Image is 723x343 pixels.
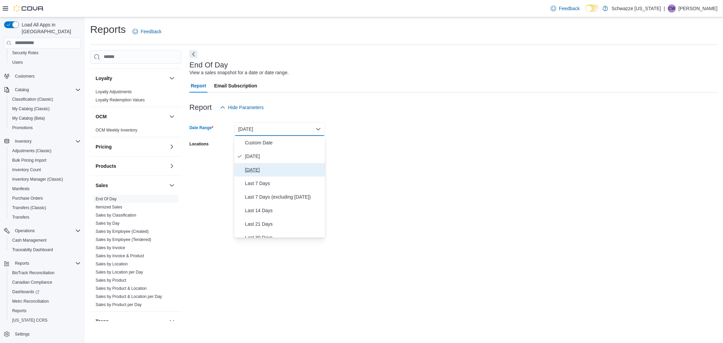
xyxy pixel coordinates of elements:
[12,227,38,235] button: Operations
[12,299,49,304] span: Metrc Reconciliation
[9,278,55,286] a: Canadian Compliance
[7,58,83,67] button: Users
[96,237,151,242] span: Sales by Employee (Tendered)
[12,60,23,65] span: Users
[96,75,112,82] h3: Loyalty
[9,246,81,254] span: Traceabilty Dashboard
[228,104,264,111] span: Hide Parameters
[9,297,81,305] span: Metrc Reconciliation
[96,318,166,325] button: Taxes
[217,101,266,114] button: Hide Parameters
[1,226,83,236] button: Operations
[12,318,47,323] span: [US_STATE] CCRS
[189,141,209,147] label: Locations
[9,297,52,305] a: Metrc Reconciliation
[7,245,83,255] button: Traceabilty Dashboard
[7,268,83,278] button: BioTrack Reconciliation
[96,245,125,250] a: Sales by Invoice
[12,186,29,191] span: Manifests
[12,280,52,285] span: Canadian Compliance
[90,88,181,107] div: Loyalty
[96,89,132,94] a: Loyalty Adjustments
[12,289,39,295] span: Dashboards
[130,25,164,38] a: Feedback
[679,4,718,13] p: [PERSON_NAME]
[96,89,132,95] span: Loyalty Adjustments
[96,213,136,218] a: Sales by Classification
[12,50,38,56] span: Security Roles
[7,278,83,287] button: Canadian Compliance
[9,213,32,221] a: Transfers
[9,166,44,174] a: Inventory Count
[189,103,212,112] h3: Report
[12,259,81,267] span: Reports
[9,185,81,193] span: Manifests
[7,316,83,325] button: [US_STATE] CCRS
[7,213,83,222] button: Transfers
[96,127,137,133] span: OCM Weekly Inventory
[7,123,83,133] button: Promotions
[9,307,29,315] a: Reports
[12,177,63,182] span: Inventory Manager (Classic)
[7,146,83,156] button: Adjustments (Classic)
[96,221,120,226] span: Sales by Day
[96,229,149,234] a: Sales by Employee (Created)
[9,185,32,193] a: Manifests
[9,147,54,155] a: Adjustments (Classic)
[9,95,81,103] span: Classification (Classic)
[245,152,322,160] span: [DATE]
[9,105,81,113] span: My Catalog (Classic)
[7,203,83,213] button: Transfers (Classic)
[9,156,81,164] span: Bulk Pricing Import
[7,114,83,123] button: My Catalog (Beta)
[548,2,582,15] a: Feedback
[168,317,176,325] button: Taxes
[7,184,83,194] button: Manifests
[96,286,147,291] span: Sales by Product & Location
[9,175,81,183] span: Inventory Manager (Classic)
[12,330,32,338] a: Settings
[96,163,166,169] button: Products
[189,69,289,76] div: View a sales snapshot for a date or date range.
[234,136,325,238] div: Select listbox
[9,236,81,244] span: Cash Management
[12,259,32,267] button: Reports
[1,137,83,146] button: Inventory
[9,288,81,296] span: Dashboards
[7,306,83,316] button: Reports
[9,58,25,66] a: Users
[90,195,181,311] div: Sales
[96,59,113,64] a: Transfers
[7,297,83,306] button: Metrc Reconciliation
[90,23,126,36] h1: Reports
[96,196,117,202] span: End Of Day
[9,316,81,324] span: Washington CCRS
[96,261,128,267] span: Sales by Location
[9,147,81,155] span: Adjustments (Classic)
[668,4,676,13] div: Courtney Webb
[7,156,83,165] button: Bulk Pricing Import
[9,246,56,254] a: Traceabilty Dashboard
[96,213,136,218] span: Sales by Classification
[168,74,176,82] button: Loyalty
[96,97,145,103] span: Loyalty Redemption Values
[96,143,166,150] button: Pricing
[15,331,29,337] span: Settings
[96,269,143,275] span: Sales by Location per Day
[664,4,665,13] p: |
[12,215,29,220] span: Transfers
[9,204,81,212] span: Transfers (Classic)
[96,197,117,201] a: End Of Day
[168,162,176,170] button: Products
[168,113,176,121] button: OCM
[12,97,53,102] span: Classification (Classic)
[9,204,49,212] a: Transfers (Classic)
[9,105,53,113] a: My Catalog (Classic)
[96,143,112,150] h3: Pricing
[168,143,176,151] button: Pricing
[15,261,29,266] span: Reports
[12,137,34,145] button: Inventory
[12,205,46,210] span: Transfers (Classic)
